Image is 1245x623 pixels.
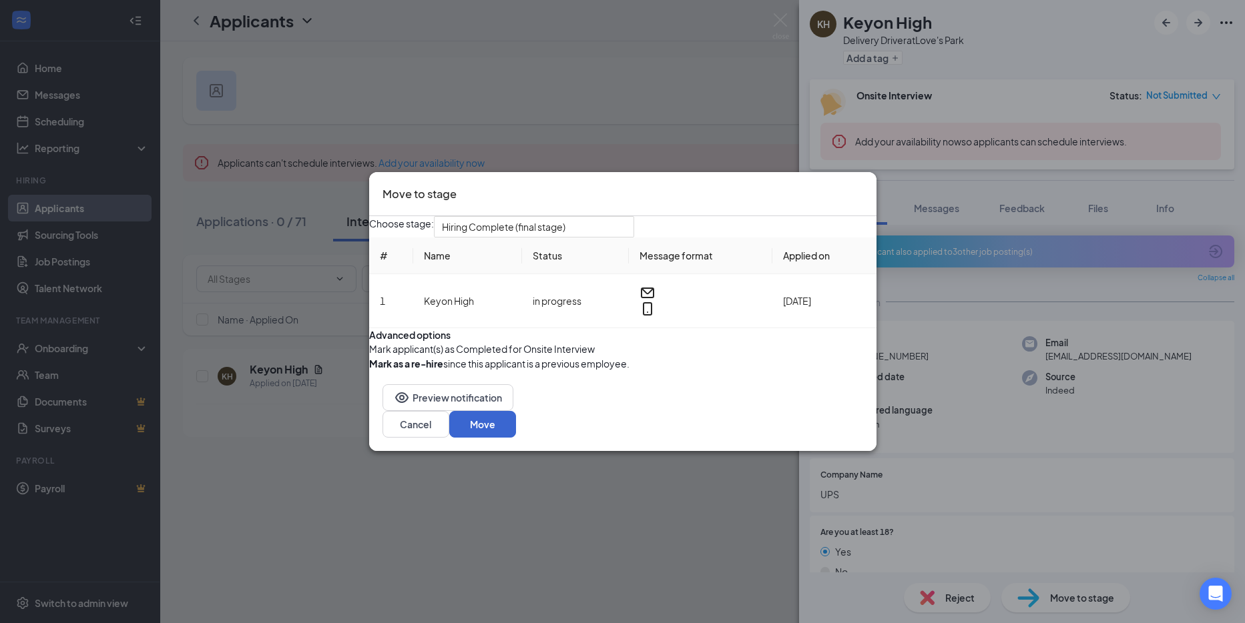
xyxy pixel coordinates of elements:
svg: Eye [394,390,410,406]
td: [DATE] [772,274,876,328]
b: Mark as a re-hire [369,358,443,370]
th: Name [413,237,522,274]
button: Cancel [383,411,449,438]
td: in progress [522,274,629,328]
div: Open Intercom Messenger [1200,578,1232,610]
svg: Email [640,285,656,301]
svg: MobileSms [640,301,656,317]
span: Hiring Complete (final stage) [442,217,565,237]
h3: Move to stage [383,185,457,203]
div: Advanced options [369,328,877,342]
th: Status [522,237,629,274]
button: Move [449,411,516,438]
span: Mark applicant(s) as Completed for Onsite Interview [369,342,595,356]
td: Keyon High [413,274,522,328]
th: # [369,237,414,274]
th: Message format [629,237,773,274]
th: Applied on [772,237,876,274]
span: 1 [380,295,385,307]
button: EyePreview notification [383,384,513,411]
span: Choose stage: [369,216,434,237]
div: since this applicant is a previous employee. [369,356,630,371]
